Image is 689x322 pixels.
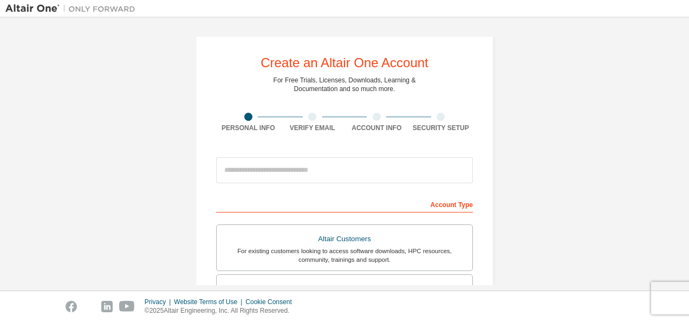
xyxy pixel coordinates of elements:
div: For existing customers looking to access software downloads, HPC resources, community, trainings ... [223,247,466,264]
div: Personal Info [216,124,281,132]
div: Create an Altair One Account [261,56,428,69]
img: linkedin.svg [101,301,113,312]
div: Privacy [145,298,174,306]
div: Students [223,281,466,297]
div: Account Type [216,195,473,212]
p: © 2025 Altair Engineering, Inc. All Rights Reserved. [145,306,298,315]
div: Cookie Consent [245,298,298,306]
img: youtube.svg [119,301,135,312]
div: For Free Trials, Licenses, Downloads, Learning & Documentation and so much more. [274,76,416,93]
div: Account Info [344,124,409,132]
div: Security Setup [409,124,473,132]
div: Altair Customers [223,231,466,247]
img: Altair One [5,3,141,14]
div: Verify Email [281,124,345,132]
div: Website Terms of Use [174,298,245,306]
img: facebook.svg [66,301,77,312]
